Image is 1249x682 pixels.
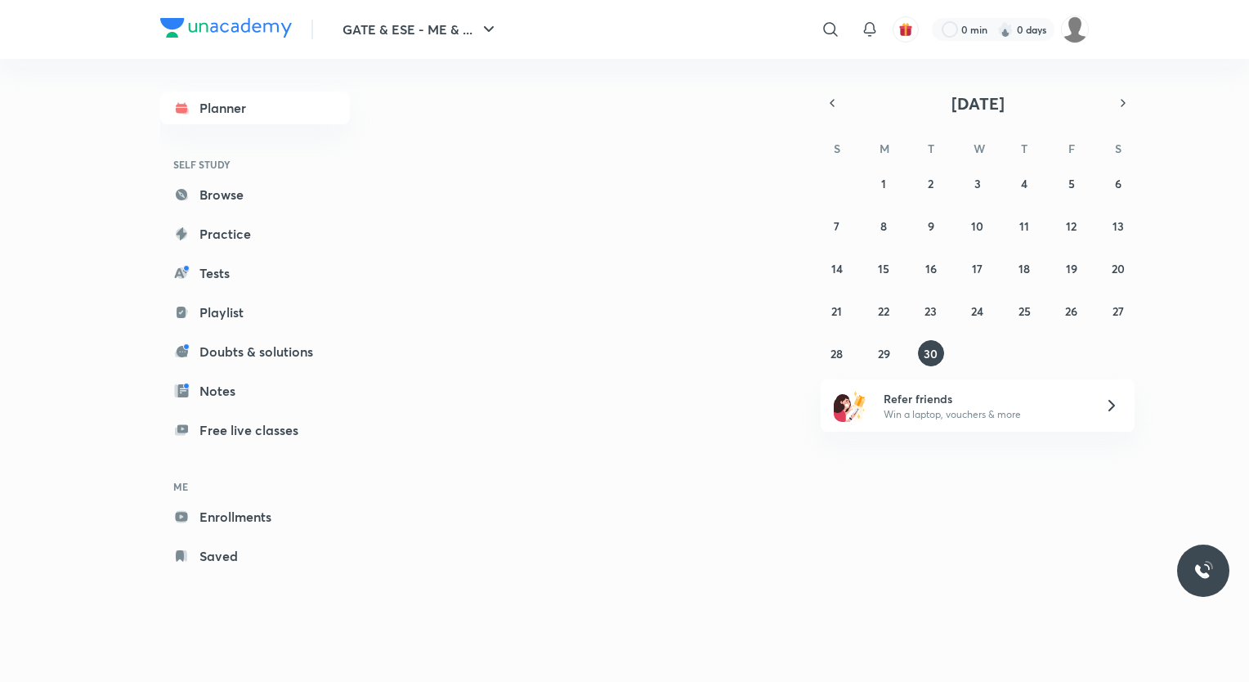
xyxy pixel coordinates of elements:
[1065,303,1077,319] abbr: September 26, 2025
[1021,176,1027,191] abbr: September 4, 2025
[160,540,350,572] a: Saved
[1066,261,1077,276] abbr: September 19, 2025
[928,176,933,191] abbr: September 2, 2025
[834,218,839,234] abbr: September 7, 2025
[1066,218,1077,234] abbr: September 12, 2025
[871,298,897,324] button: September 22, 2025
[1105,170,1131,196] button: September 6, 2025
[1011,255,1037,281] button: September 18, 2025
[160,296,350,329] a: Playlist
[160,18,292,42] a: Company Logo
[918,213,944,239] button: September 9, 2025
[884,390,1085,407] h6: Refer friends
[160,335,350,368] a: Doubts & solutions
[965,255,991,281] button: September 17, 2025
[831,303,842,319] abbr: September 21, 2025
[160,92,350,124] a: Planner
[871,340,897,366] button: September 29, 2025
[928,218,934,234] abbr: September 9, 2025
[1018,261,1030,276] abbr: September 18, 2025
[1105,213,1131,239] button: September 13, 2025
[918,170,944,196] button: September 2, 2025
[824,298,850,324] button: September 21, 2025
[830,346,843,361] abbr: September 28, 2025
[918,298,944,324] button: September 23, 2025
[160,18,292,38] img: Company Logo
[971,303,983,319] abbr: September 24, 2025
[1112,218,1124,234] abbr: September 13, 2025
[997,21,1014,38] img: streak
[1021,141,1027,156] abbr: Thursday
[1068,141,1075,156] abbr: Friday
[878,303,889,319] abbr: September 22, 2025
[924,346,938,361] abbr: September 30, 2025
[971,218,983,234] abbr: September 10, 2025
[824,340,850,366] button: September 28, 2025
[878,261,889,276] abbr: September 15, 2025
[928,141,934,156] abbr: Tuesday
[160,473,350,500] h6: ME
[1105,298,1131,324] button: September 27, 2025
[1193,561,1213,581] img: ttu
[1019,218,1029,234] abbr: September 11, 2025
[824,213,850,239] button: September 7, 2025
[924,303,937,319] abbr: September 23, 2025
[965,298,991,324] button: September 24, 2025
[824,255,850,281] button: September 14, 2025
[884,407,1085,422] p: Win a laptop, vouchers & more
[1068,176,1075,191] abbr: September 5, 2025
[893,16,919,43] button: avatar
[160,375,350,407] a: Notes
[880,141,889,156] abbr: Monday
[1112,261,1125,276] abbr: September 20, 2025
[925,261,937,276] abbr: September 16, 2025
[160,500,350,533] a: Enrollments
[1112,303,1124,319] abbr: September 27, 2025
[1059,255,1085,281] button: September 19, 2025
[160,150,350,178] h6: SELF STUDY
[831,261,843,276] abbr: September 14, 2025
[1059,213,1085,239] button: September 12, 2025
[1115,176,1121,191] abbr: September 6, 2025
[1011,170,1037,196] button: September 4, 2025
[834,389,866,422] img: referral
[333,13,508,46] button: GATE & ESE - ME & ...
[951,92,1005,114] span: [DATE]
[1115,141,1121,156] abbr: Saturday
[974,176,981,191] abbr: September 3, 2025
[878,346,890,361] abbr: September 29, 2025
[160,178,350,211] a: Browse
[1018,303,1031,319] abbr: September 25, 2025
[834,141,840,156] abbr: Sunday
[965,170,991,196] button: September 3, 2025
[1011,298,1037,324] button: September 25, 2025
[898,22,913,37] img: avatar
[972,261,983,276] abbr: September 17, 2025
[844,92,1112,114] button: [DATE]
[871,170,897,196] button: September 1, 2025
[918,255,944,281] button: September 16, 2025
[871,213,897,239] button: September 8, 2025
[1059,170,1085,196] button: September 5, 2025
[160,218,350,250] a: Practice
[1011,213,1037,239] button: September 11, 2025
[918,340,944,366] button: September 30, 2025
[881,176,886,191] abbr: September 1, 2025
[871,255,897,281] button: September 15, 2025
[974,141,985,156] abbr: Wednesday
[1059,298,1085,324] button: September 26, 2025
[160,414,350,446] a: Free live classes
[880,218,887,234] abbr: September 8, 2025
[1061,16,1089,43] img: Adarsh Rao
[160,257,350,289] a: Tests
[965,213,991,239] button: September 10, 2025
[1105,255,1131,281] button: September 20, 2025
